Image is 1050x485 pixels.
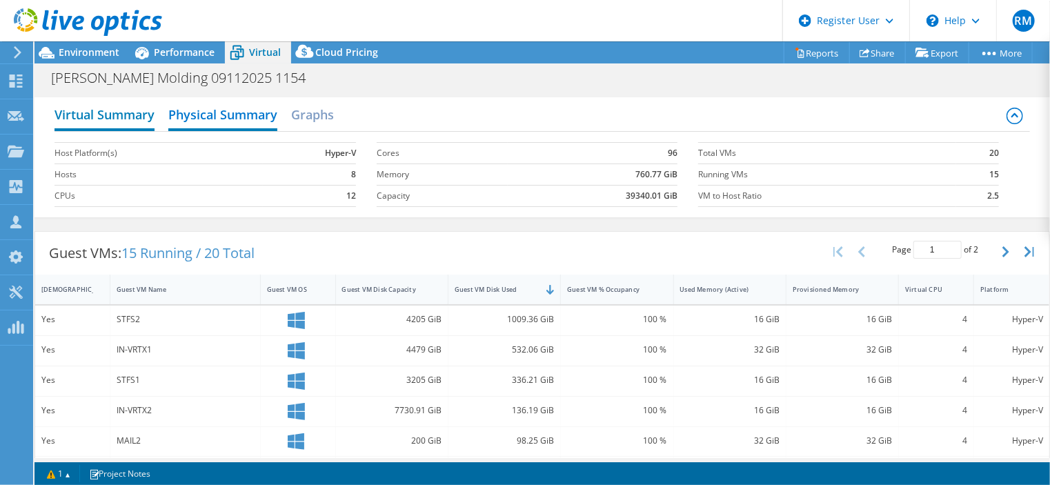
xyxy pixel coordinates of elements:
[37,465,80,482] a: 1
[45,70,327,86] h1: [PERSON_NAME] Molding 09112025 1154
[455,285,537,294] div: Guest VM Disk Used
[980,342,1043,357] div: Hyper-V
[980,403,1043,418] div: Hyper-V
[377,189,508,203] label: Capacity
[117,433,254,448] div: MAIL2
[55,168,263,181] label: Hosts
[41,433,103,448] div: Yes
[342,373,442,388] div: 3205 GiB
[377,168,508,181] label: Memory
[905,342,967,357] div: 4
[905,403,967,418] div: 4
[41,373,103,388] div: Yes
[905,42,969,63] a: Export
[680,373,780,388] div: 16 GiB
[342,312,442,327] div: 4205 GiB
[892,241,978,259] span: Page of
[635,168,677,181] b: 760.77 GiB
[79,465,160,482] a: Project Notes
[793,433,892,448] div: 32 GiB
[567,403,666,418] div: 100 %
[680,285,763,294] div: Used Memory (Active)
[793,312,892,327] div: 16 GiB
[55,146,263,160] label: Host Platform(s)
[117,373,254,388] div: STFS1
[325,146,356,160] b: Hyper-V
[342,342,442,357] div: 4479 GiB
[905,433,967,448] div: 4
[455,342,554,357] div: 532.06 GiB
[927,14,939,27] svg: \n
[793,285,875,294] div: Provisioned Memory
[455,312,554,327] div: 1009.36 GiB
[567,342,666,357] div: 100 %
[567,312,666,327] div: 100 %
[55,189,263,203] label: CPUs
[267,285,313,294] div: Guest VM OS
[680,312,780,327] div: 16 GiB
[698,146,956,160] label: Total VMs
[849,42,906,63] a: Share
[980,433,1043,448] div: Hyper-V
[793,403,892,418] div: 16 GiB
[905,312,967,327] div: 4
[980,312,1043,327] div: Hyper-V
[342,403,442,418] div: 7730.91 GiB
[351,168,356,181] b: 8
[980,373,1043,388] div: Hyper-V
[989,146,999,160] b: 20
[41,285,87,294] div: [DEMOGRAPHIC_DATA]
[41,403,103,418] div: Yes
[567,285,650,294] div: Guest VM % Occupancy
[455,403,554,418] div: 136.19 GiB
[249,46,281,59] span: Virtual
[969,42,1033,63] a: More
[35,232,268,275] div: Guest VMs:
[668,146,677,160] b: 96
[117,312,254,327] div: STFS2
[121,244,255,262] span: 15 Running / 20 Total
[698,168,956,181] label: Running VMs
[154,46,215,59] span: Performance
[567,433,666,448] div: 100 %
[377,146,508,160] label: Cores
[346,189,356,203] b: 12
[905,285,951,294] div: Virtual CPU
[793,373,892,388] div: 16 GiB
[680,342,780,357] div: 32 GiB
[793,342,892,357] div: 32 GiB
[567,373,666,388] div: 100 %
[41,312,103,327] div: Yes
[987,189,999,203] b: 2.5
[342,285,425,294] div: Guest VM Disk Capacity
[913,241,962,259] input: jump to page
[59,46,119,59] span: Environment
[342,433,442,448] div: 200 GiB
[784,42,850,63] a: Reports
[680,403,780,418] div: 16 GiB
[1013,10,1035,32] span: RM
[455,433,554,448] div: 98.25 GiB
[680,433,780,448] div: 32 GiB
[698,189,956,203] label: VM to Host Ratio
[117,285,237,294] div: Guest VM Name
[455,373,554,388] div: 336.21 GiB
[980,285,1027,294] div: Platform
[41,342,103,357] div: Yes
[168,101,277,131] h2: Physical Summary
[117,342,254,357] div: IN-VRTX1
[117,403,254,418] div: IN-VRTX2
[905,373,967,388] div: 4
[291,101,334,128] h2: Graphs
[973,244,978,255] span: 2
[989,168,999,181] b: 15
[626,189,677,203] b: 39340.01 GiB
[55,101,155,131] h2: Virtual Summary
[315,46,378,59] span: Cloud Pricing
